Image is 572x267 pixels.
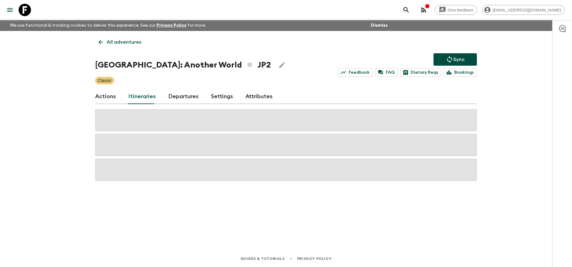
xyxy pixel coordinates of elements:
[276,59,288,71] button: Edit Adventure Title
[369,21,389,30] button: Dismiss
[338,68,373,77] a: Feedback
[95,89,116,104] a: Actions
[400,4,412,16] button: search adventures
[489,8,564,12] span: [EMAIL_ADDRESS][DOMAIN_NAME]
[95,36,145,48] a: All adventures
[245,89,273,104] a: Attributes
[444,8,477,12] span: Give feedback
[168,89,199,104] a: Departures
[297,255,332,262] a: Privacy Policy
[433,53,477,66] button: Sync adventure departures to the booking engine
[400,68,441,77] a: Dietary Reqs
[453,56,464,63] p: Sync
[95,59,271,71] h1: [GEOGRAPHIC_DATA]: Another World JP2
[375,68,398,77] a: FAQ
[107,38,141,46] p: All adventures
[240,255,285,262] a: Guides & Tutorials
[444,68,477,77] a: Bookings
[98,77,112,84] p: Classic
[482,5,565,15] div: [EMAIL_ADDRESS][DOMAIN_NAME]
[435,5,477,15] a: Give feedback
[211,89,233,104] a: Settings
[156,23,187,28] a: Privacy Policy
[7,20,209,31] p: We use functional & tracking cookies to deliver this experience. See our for more.
[4,4,16,16] button: menu
[128,89,156,104] a: Itineraries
